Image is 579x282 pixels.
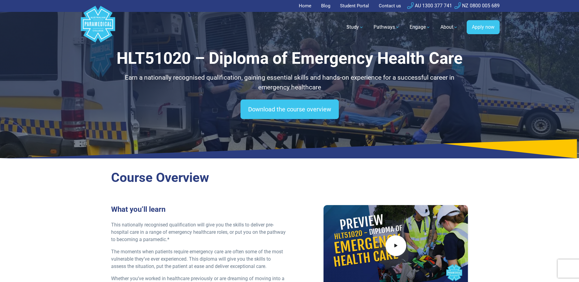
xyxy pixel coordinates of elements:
h3: What you’ll learn [111,205,286,214]
a: Engage [406,19,434,36]
p: The moments when patients require emergency care are often some of the most vulnerable they’ve ev... [111,248,286,270]
a: About [437,19,462,36]
a: Pathways [370,19,403,36]
a: Apply now [467,20,500,34]
p: Earn a nationally recognised qualification, gaining essential skills and hands-on experience for ... [111,73,468,92]
a: Download the course overview [241,99,339,119]
a: NZ 0800 005 689 [454,3,500,9]
a: Australian Paramedical College [80,12,116,43]
h2: Course Overview [111,170,468,186]
p: This nationally recognised qualification will give you the skills to deliver pre-hospital care in... [111,221,286,243]
h1: HLT51020 – Diploma of Emergency Health Care [111,49,468,68]
a: Study [343,19,367,36]
a: AU 1300 377 741 [407,3,452,9]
